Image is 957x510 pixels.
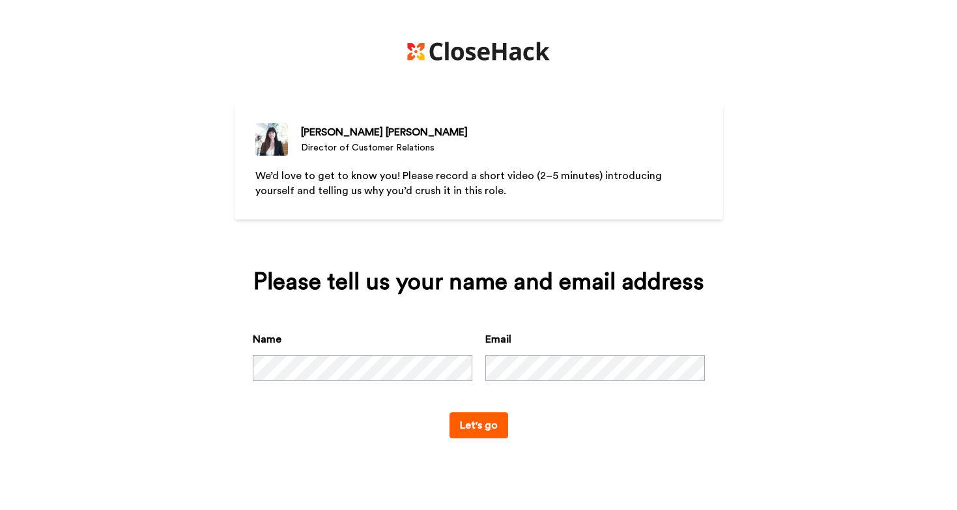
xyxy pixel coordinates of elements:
[407,42,550,61] img: https://cdn.bonjoro.com/media/8ef20797-8052-423f-a066-3a70dff60c56/6f41e73b-fbe8-40a5-8aec-628176...
[301,141,468,154] div: Director of Customer Relations
[255,171,664,196] span: We’d love to get to know you! Please record a short video (2–5 minutes) introducing yourself and ...
[255,123,288,156] img: Director of Customer Relations
[485,332,511,347] label: Email
[253,269,705,295] div: Please tell us your name and email address
[253,332,281,347] label: Name
[301,124,468,140] div: [PERSON_NAME] [PERSON_NAME]
[450,412,508,438] button: Let's go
